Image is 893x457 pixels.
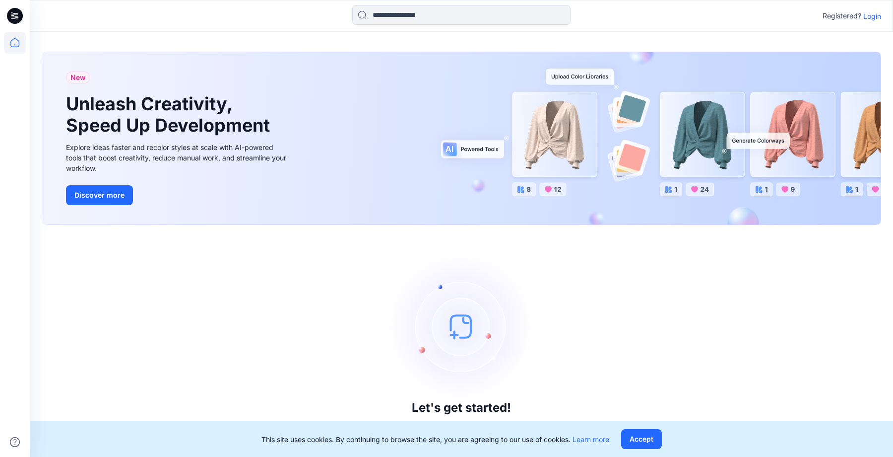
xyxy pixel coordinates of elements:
h3: Let's get started! [412,401,511,415]
p: Click New to add a style or create a folder. [381,419,542,431]
h1: Unleash Creativity, Speed Up Development [66,93,274,136]
img: empty-state-image.svg [387,252,536,401]
a: Discover more [66,185,289,205]
span: New [70,72,86,83]
button: Accept [621,429,662,449]
p: This site uses cookies. By continuing to browse the site, you are agreeing to our use of cookies. [261,434,609,445]
p: Registered? [823,10,861,22]
p: Login [863,11,881,21]
a: Learn more [573,435,609,444]
button: Discover more [66,185,133,205]
div: Explore ideas faster and recolor styles at scale with AI-powered tools that boost creativity, red... [66,142,289,173]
